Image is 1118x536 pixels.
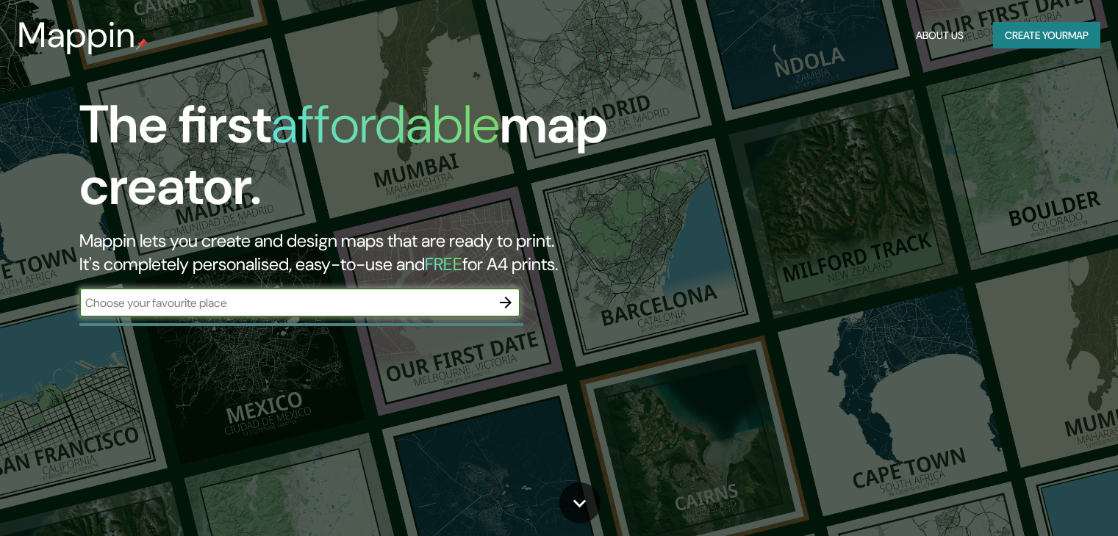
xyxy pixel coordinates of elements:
img: mappin-pin [136,38,148,50]
button: About Us [910,22,970,49]
input: Choose your favourite place [79,294,491,311]
h1: The first map creator. [79,94,639,229]
h5: FREE [425,253,462,275]
button: Create yourmap [993,22,1100,49]
h1: affordable [271,90,500,159]
h3: Mappin [18,15,136,56]
h2: Mappin lets you create and design maps that are ready to print. It's completely personalised, eas... [79,229,639,276]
